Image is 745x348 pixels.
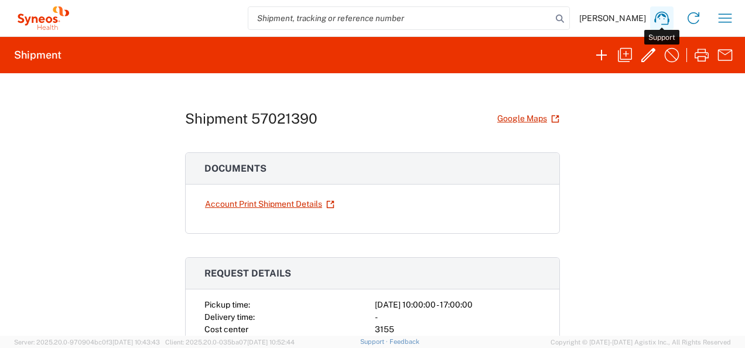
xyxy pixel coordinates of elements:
[375,323,541,336] div: 3155
[14,48,61,62] h2: Shipment
[579,13,646,23] span: [PERSON_NAME]
[497,108,560,129] a: Google Maps
[14,339,160,346] span: Server: 2025.20.0-970904bc0f3
[204,163,266,174] span: Documents
[248,7,552,29] input: Shipment, tracking or reference number
[185,110,317,127] h1: Shipment 57021390
[389,338,419,345] a: Feedback
[247,339,295,346] span: [DATE] 10:52:44
[112,339,160,346] span: [DATE] 10:43:43
[204,312,255,322] span: Delivery time:
[360,338,389,345] a: Support
[375,299,541,311] div: [DATE] 10:00:00 - 17:00:00
[204,194,335,214] a: Account Print Shipment Details
[165,339,295,346] span: Client: 2025.20.0-035ba07
[204,268,291,279] span: Request details
[551,337,731,347] span: Copyright © [DATE]-[DATE] Agistix Inc., All Rights Reserved
[204,300,250,309] span: Pickup time:
[204,325,248,334] span: Cost center
[375,311,541,323] div: -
